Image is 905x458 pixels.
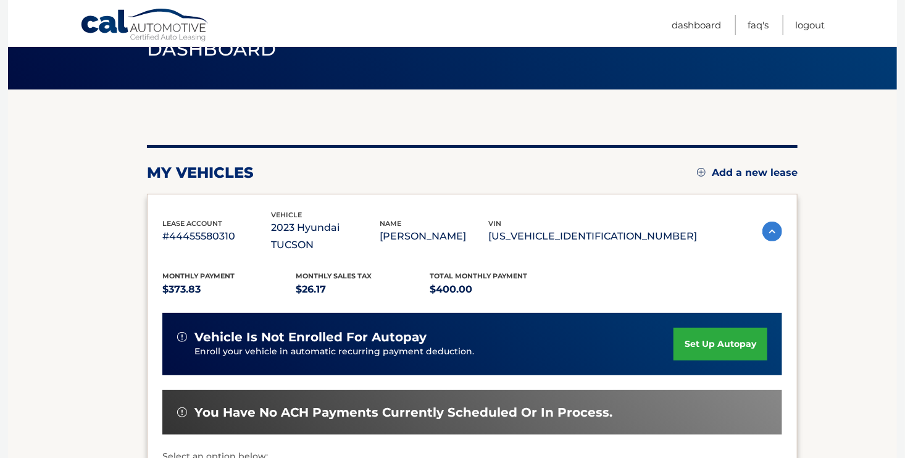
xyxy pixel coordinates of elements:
img: alert-white.svg [177,332,187,342]
p: [PERSON_NAME] [380,228,488,245]
a: Dashboard [672,15,721,35]
span: Dashboard [147,38,277,60]
h2: my vehicles [147,164,254,182]
img: add.svg [697,168,706,177]
a: FAQ's [748,15,769,35]
a: set up autopay [674,328,767,360]
span: vin [488,219,501,228]
span: Total Monthly Payment [430,272,527,280]
img: alert-white.svg [177,407,187,417]
span: vehicle [271,210,302,219]
p: [US_VEHICLE_IDENTIFICATION_NUMBER] [488,228,697,245]
a: Logout [795,15,825,35]
p: #44455580310 [162,228,271,245]
a: Cal Automotive [80,8,210,44]
p: $373.83 [162,281,296,298]
p: 2023 Hyundai TUCSON [271,219,380,254]
span: Monthly sales Tax [296,272,372,280]
p: Enroll your vehicle in automatic recurring payment deduction. [194,345,674,359]
span: vehicle is not enrolled for autopay [194,330,427,345]
a: Add a new lease [697,167,798,179]
span: name [380,219,401,228]
span: You have no ACH payments currently scheduled or in process. [194,405,612,420]
span: lease account [162,219,222,228]
span: Monthly Payment [162,272,235,280]
img: accordion-active.svg [762,222,782,241]
p: $26.17 [296,281,430,298]
p: $400.00 [430,281,564,298]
